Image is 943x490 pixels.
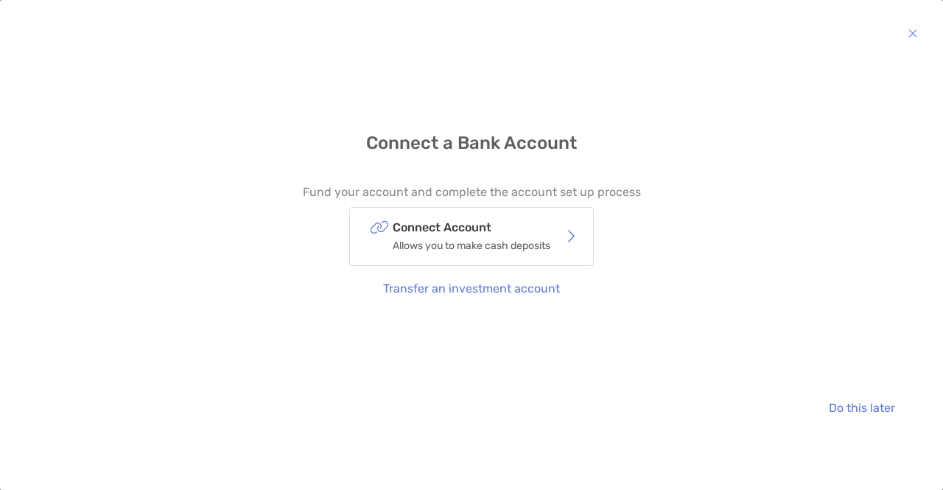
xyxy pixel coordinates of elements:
h4: Connect a Bank Account [366,133,577,154]
button: Transfer an investment account [372,272,572,304]
p: Allows you to make cash deposits [393,237,550,255]
button: Connect AccountAllows you to make cash deposits [349,207,594,266]
img: button icon [908,24,917,42]
button: Do this later [817,391,906,424]
p: Fund your account and complete the account set up process [303,183,641,201]
p: Connect Account [393,218,550,237]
